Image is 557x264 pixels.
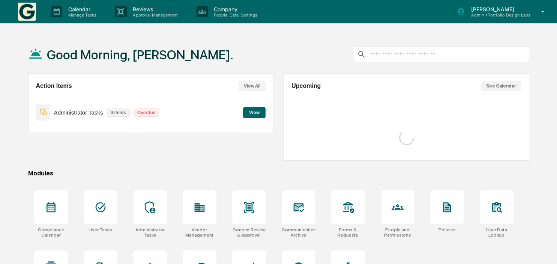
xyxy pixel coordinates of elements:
h2: Upcoming [291,83,321,89]
div: Communications Archive [282,227,315,238]
p: Manage Tasks [62,12,100,18]
button: See Calendar [481,81,521,91]
p: People, Data, Settings [208,12,261,18]
div: Vendor Management [183,227,216,238]
p: Overdue [134,109,159,117]
div: Compliance Calendar [34,227,68,238]
p: Reviews [127,6,182,12]
p: Approval Management [127,12,182,18]
button: View [243,107,266,118]
h1: Good Morning, [PERSON_NAME]. [47,47,233,62]
div: Forms & Requests [331,227,365,238]
div: Policies [438,227,456,232]
img: logo [18,3,36,21]
div: Modules [28,170,530,177]
p: Calendar [62,6,100,12]
div: User Tasks [89,227,112,232]
div: Administrator Tasks [133,227,167,238]
div: People and Permissions [381,227,414,238]
p: Admin • Portfolio Design Labs [465,12,530,18]
p: 9 items [107,109,129,117]
p: Administrator Tasks [54,109,103,116]
p: [PERSON_NAME] [465,6,530,12]
p: Company [208,6,261,12]
a: View [243,109,266,116]
div: Content Review & Approval [232,227,266,238]
div: User Data Lookup [480,227,513,238]
button: View All [239,81,266,91]
h2: Action Items [36,83,72,89]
